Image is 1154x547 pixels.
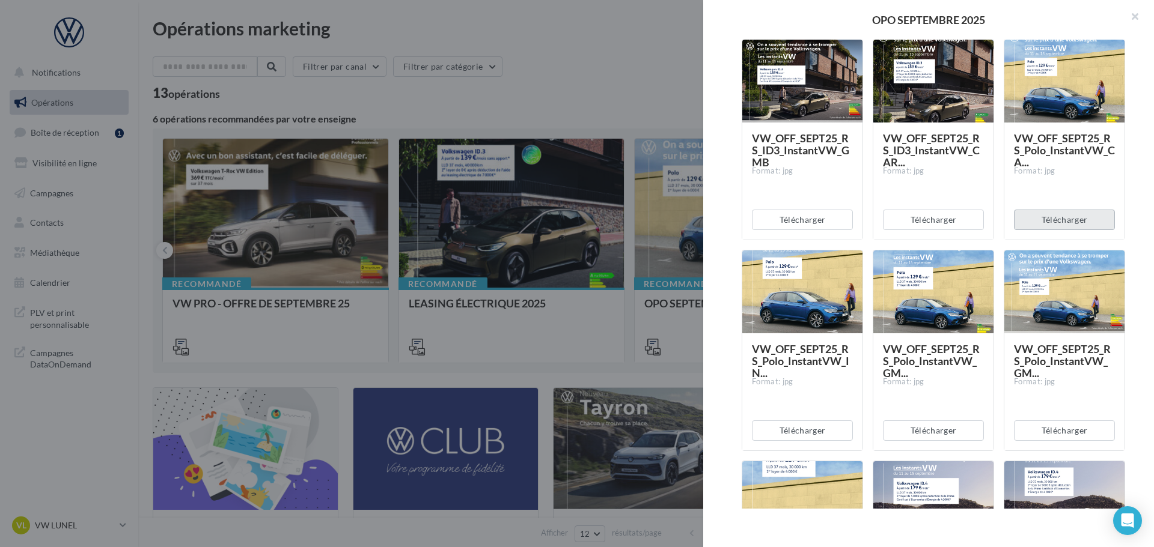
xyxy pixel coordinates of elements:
button: Télécharger [752,210,853,230]
div: Format: jpg [1014,166,1115,177]
div: Format: jpg [883,376,984,387]
button: Télécharger [1014,420,1115,441]
div: Format: jpg [883,166,984,177]
div: Format: jpg [752,376,853,387]
button: Télécharger [883,210,984,230]
span: VW_OFF_SEPT25_RS_ID3_InstantVW_CAR... [883,131,980,169]
div: OPO SEPTEMBRE 2025 [722,14,1135,25]
span: VW_OFF_SEPT25_RS_Polo_InstantVW_IN... [752,342,849,379]
button: Télécharger [883,420,984,441]
button: Télécharger [1014,210,1115,230]
span: VW_OFF_SEPT25_RS_ID3_InstantVW_GMB [752,131,849,169]
div: Open Intercom Messenger [1113,506,1142,535]
div: Format: jpg [752,166,853,177]
span: VW_OFF_SEPT25_RS_Polo_InstantVW_CA... [1014,131,1115,169]
span: VW_OFF_SEPT25_RS_Polo_InstantVW_GM... [1014,342,1111,379]
button: Télécharger [752,420,853,441]
div: Format: jpg [1014,376,1115,387]
span: VW_OFF_SEPT25_RS_Polo_InstantVW_GM... [883,342,980,379]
